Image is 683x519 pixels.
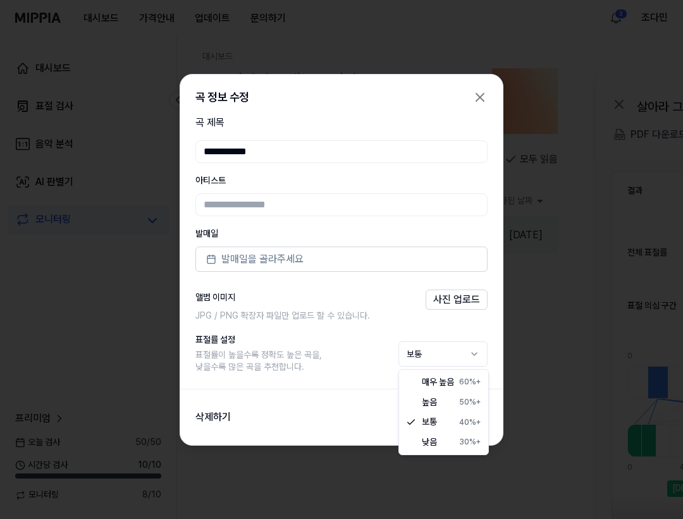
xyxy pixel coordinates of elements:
div: 30%+ [459,437,481,448]
div: 매우 높음 [422,376,454,389]
div: 60%+ [459,377,481,388]
div: 보통 [422,416,437,429]
div: 40%+ [459,417,481,428]
div: 높음 [422,396,437,409]
div: 50%+ [459,397,481,408]
div: 낮음 [422,436,437,449]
